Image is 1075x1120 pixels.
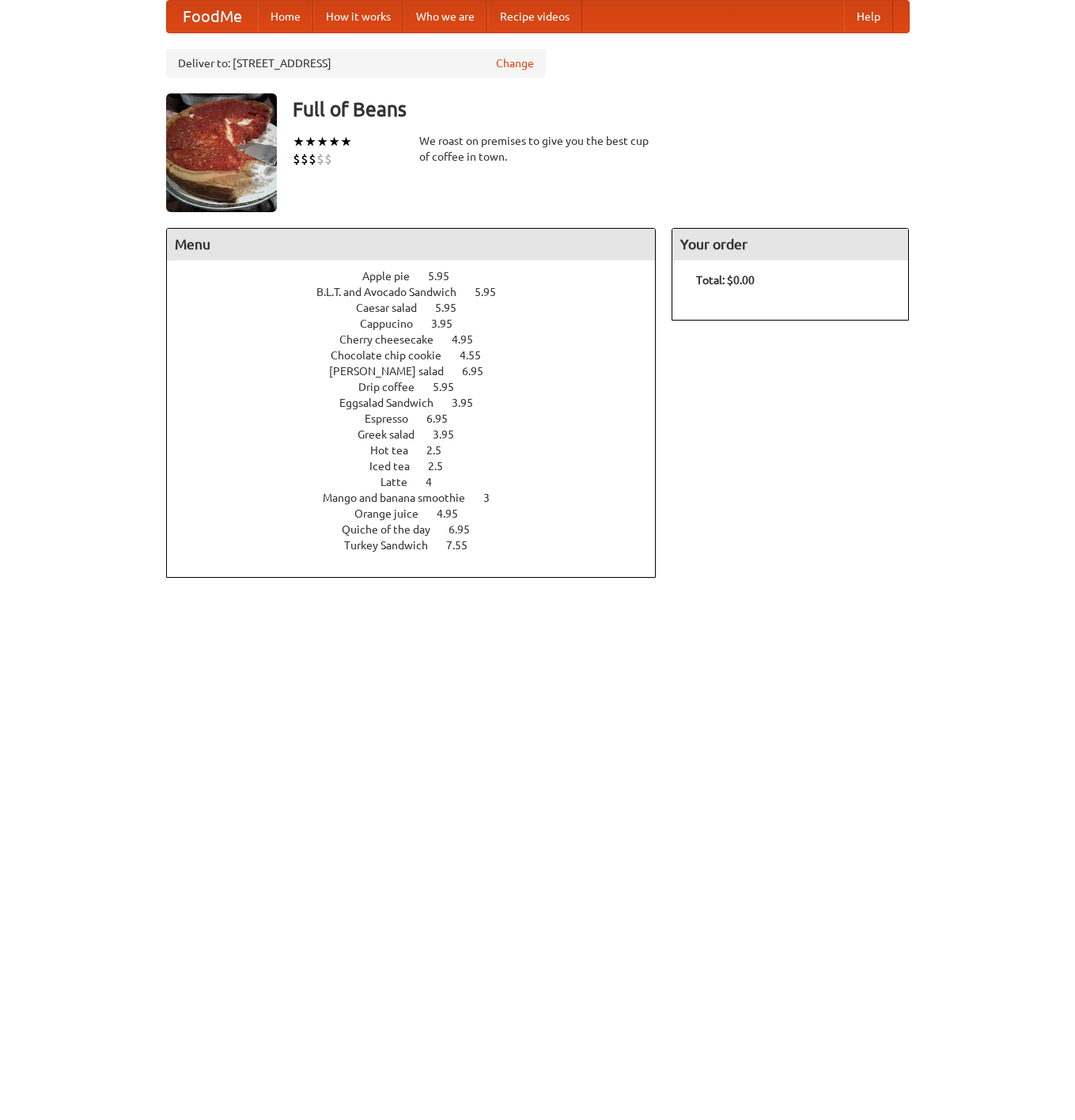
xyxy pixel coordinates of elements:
li: ★ [305,133,316,150]
li: $ [308,150,316,168]
span: Chocolate chip cookie [331,349,457,362]
a: Orange juice 4.95 [354,507,487,520]
span: Espresso [365,412,424,425]
span: 4.95 [437,507,474,520]
span: 3.95 [452,397,489,409]
span: 3.95 [431,317,468,330]
span: Apple pie [362,270,426,283]
span: 5.95 [435,302,472,314]
a: Eggsalad Sandwich 3.95 [339,397,502,409]
li: $ [293,150,301,168]
span: 6.95 [449,523,486,536]
span: Iced tea [369,460,426,473]
span: Latte [380,476,423,488]
span: Caesar salad [356,302,433,314]
span: Eggsalad Sandwich [339,397,449,409]
span: 6.95 [462,365,499,378]
li: $ [324,150,332,168]
span: 3 [483,492,505,504]
span: Hot tea [370,444,424,457]
span: Cherry cheesecake [339,333,449,346]
span: Cappucino [360,317,429,330]
a: How it works [313,1,403,32]
a: FoodMe [167,1,258,32]
span: 5.95 [428,270,465,283]
a: Caesar salad 5.95 [356,302,486,314]
li: ★ [340,133,352,150]
span: Turkey Sandwich [344,539,444,552]
a: Home [258,1,313,32]
li: $ [301,150,308,168]
img: angular.jpg [166,93,277,212]
span: 5.95 [433,381,470,393]
span: 4.55 [460,349,497,362]
a: Cherry cheesecake 4.95 [339,333,502,346]
a: Who we are [403,1,487,32]
a: B.L.T. and Avocado Sandwich 5.95 [316,286,525,298]
a: Cappucino 3.95 [360,317,482,330]
a: Espresso 6.95 [365,412,477,425]
span: 3.95 [433,428,470,441]
span: 2.5 [426,444,457,457]
a: Recipe videos [487,1,582,32]
li: ★ [293,133,305,150]
a: Iced tea 2.5 [369,460,472,473]
div: We roast on premises to give you the best cup of coffee in town. [419,133,657,165]
h4: Your order [672,229,908,260]
span: 5.95 [475,286,512,298]
span: 6.95 [426,412,464,425]
li: $ [316,150,324,168]
span: B.L.T. and Avocado Sandwich [316,286,472,298]
span: 4.95 [452,333,489,346]
a: Turkey Sandwich 7.55 [344,539,497,552]
a: Change [496,55,534,71]
div: Deliver to: [STREET_ADDRESS] [166,49,546,78]
span: Greek salad [358,428,430,441]
li: ★ [328,133,340,150]
a: Apple pie 5.95 [362,270,479,283]
span: [PERSON_NAME] salad [329,365,460,378]
h3: Full of Beans [293,93,910,125]
span: Quiche of the day [342,523,446,536]
span: Drip coffee [358,381,430,393]
span: 7.55 [446,539,483,552]
a: Drip coffee 5.95 [358,381,483,393]
a: Chocolate chip cookie 4.55 [331,349,510,362]
span: Orange juice [354,507,434,520]
a: Hot tea 2.5 [370,444,471,457]
a: Quiche of the day 6.95 [342,523,499,536]
a: Greek salad 3.95 [358,428,483,441]
span: 4 [426,476,448,488]
span: 2.5 [428,460,459,473]
a: Help [844,1,893,32]
li: ★ [316,133,328,150]
a: [PERSON_NAME] salad 6.95 [329,365,513,378]
a: Latte 4 [380,476,461,488]
span: Mango and banana smoothie [323,492,481,504]
b: Total: $0.00 [696,274,755,287]
a: Mango and banana smoothie 3 [323,492,519,504]
h4: Menu [167,229,656,260]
